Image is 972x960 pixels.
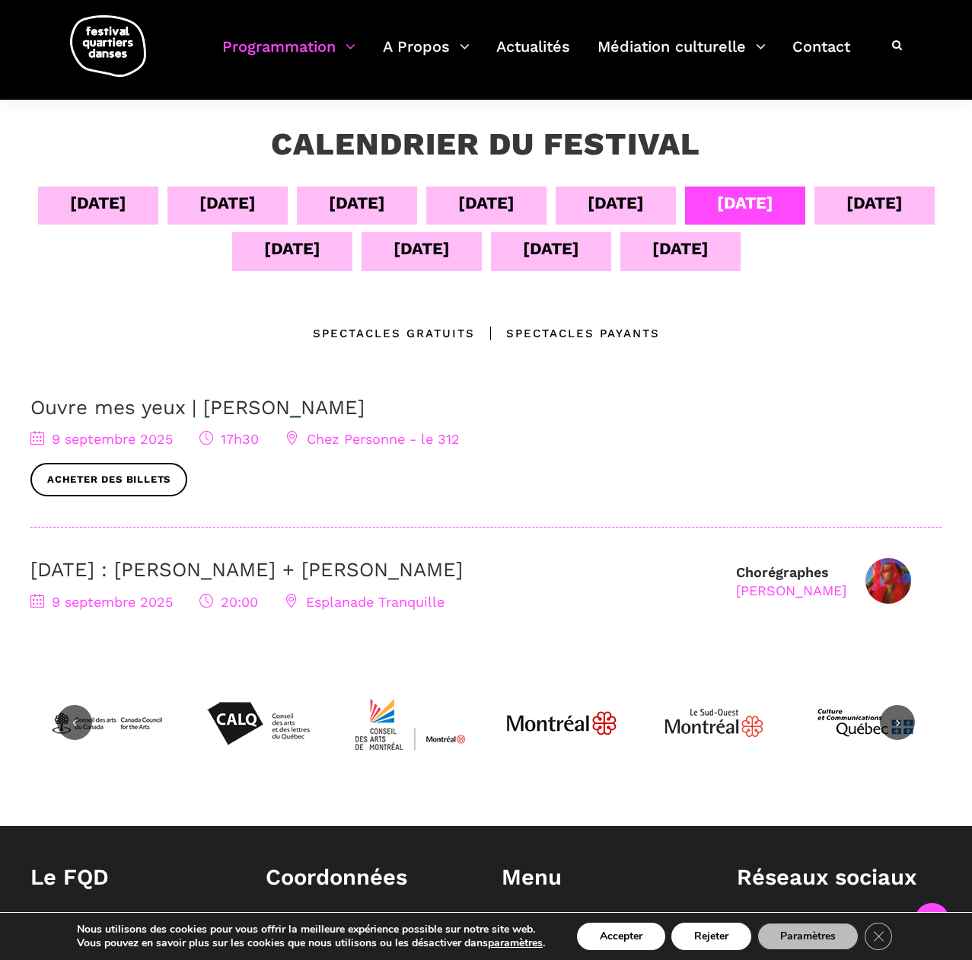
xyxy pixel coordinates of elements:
a: A Propos [383,33,470,78]
h1: Réseaux sociaux [737,864,942,891]
div: Spectacles Payants [475,324,660,343]
p: Nous utilisons des cookies pour vous offrir la meilleure expérience possible sur notre site web. [77,923,545,936]
a: Actualités [496,33,570,78]
button: paramètres [488,936,543,950]
button: Paramètres [757,923,859,950]
a: [DATE] : [PERSON_NAME] + [PERSON_NAME] [30,558,463,581]
div: [DATE] [199,190,256,216]
img: mccq-3-3 [808,666,923,780]
p: Vous pouvez en savoir plus sur les cookies que nous utilisons ou les désactiver dans . [77,936,545,950]
div: [DATE] [652,235,709,262]
img: logo-fqd-med [70,15,146,77]
h1: Le FQD [30,864,235,891]
span: 9 septembre 2025 [30,594,173,610]
img: JPGnr_b [505,666,619,780]
div: [DATE] [717,190,773,216]
div: [PERSON_NAME] [736,582,846,599]
a: Programmation [222,33,355,78]
div: [DATE] [70,190,126,216]
h1: Coordonnées [266,864,470,891]
div: [DATE] [846,190,903,216]
button: Rejeter [671,923,751,950]
h3: Calendrier du festival [271,126,700,164]
div: Chorégraphes [736,563,846,599]
span: Chez Personne - le 312 [285,431,460,447]
img: Nicholas Bellefleur [865,558,911,604]
div: [DATE] [394,235,450,262]
div: [DATE] [458,190,515,216]
img: CAC_BW_black_f [49,666,164,780]
button: Accepter [577,923,665,950]
div: Spectacles gratuits [313,324,475,343]
div: [DATE] [588,190,644,216]
div: [DATE] [523,235,579,262]
img: CMYK_Logo_CAMMontreal [353,666,467,780]
img: Calq_noir [201,666,315,780]
span: Esplanade Tranquille [285,594,445,610]
a: Ouvre mes yeux | [PERSON_NAME] [30,396,365,419]
a: Acheter des billets [30,463,187,497]
h1: Menu [502,864,706,891]
span: 9 septembre 2025 [30,431,173,447]
a: Médiation culturelle [598,33,766,78]
span: 20:00 [199,594,258,610]
img: Logo_Mtl_Le_Sud-Ouest.svg_ [657,666,771,780]
span: 17h30 [199,431,259,447]
div: [DATE] [264,235,320,262]
div: [DATE] [329,190,385,216]
button: Close GDPR Cookie Banner [865,923,892,950]
a: Contact [792,33,850,78]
